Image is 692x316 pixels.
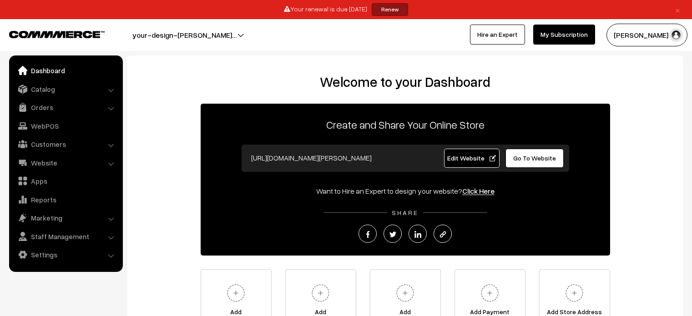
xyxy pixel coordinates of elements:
[11,62,120,79] a: Dashboard
[11,246,120,263] a: Settings
[387,209,423,216] span: SHARE
[11,81,120,97] a: Catalog
[462,186,495,196] a: Click Here
[513,154,556,162] span: Go To Website
[9,31,105,38] img: COMMMERCE
[533,25,595,45] a: My Subscription
[470,25,525,45] a: Hire an Expert
[672,4,684,15] a: ×
[669,28,683,42] img: user
[223,281,248,306] img: plus.svg
[444,149,500,168] a: Edit Website
[477,281,502,306] img: plus.svg
[562,281,587,306] img: plus.svg
[606,24,687,46] button: [PERSON_NAME] N.P
[201,186,610,196] div: Want to Hire an Expert to design your website?
[201,116,610,133] p: Create and Share Your Online Store
[11,210,120,226] a: Marketing
[11,191,120,208] a: Reports
[11,118,120,134] a: WebPOS
[11,99,120,115] a: Orders
[136,74,674,90] h2: Welcome to your Dashboard
[11,155,120,171] a: Website
[372,3,408,16] a: Renew
[101,24,268,46] button: your-design-[PERSON_NAME]…
[11,136,120,152] a: Customers
[393,281,418,306] img: plus.svg
[11,173,120,189] a: Apps
[447,154,496,162] span: Edit Website
[505,149,564,168] a: Go To Website
[9,28,89,39] a: COMMMERCE
[308,281,333,306] img: plus.svg
[3,3,689,16] div: Your renewal is due [DATE]
[11,228,120,245] a: Staff Management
